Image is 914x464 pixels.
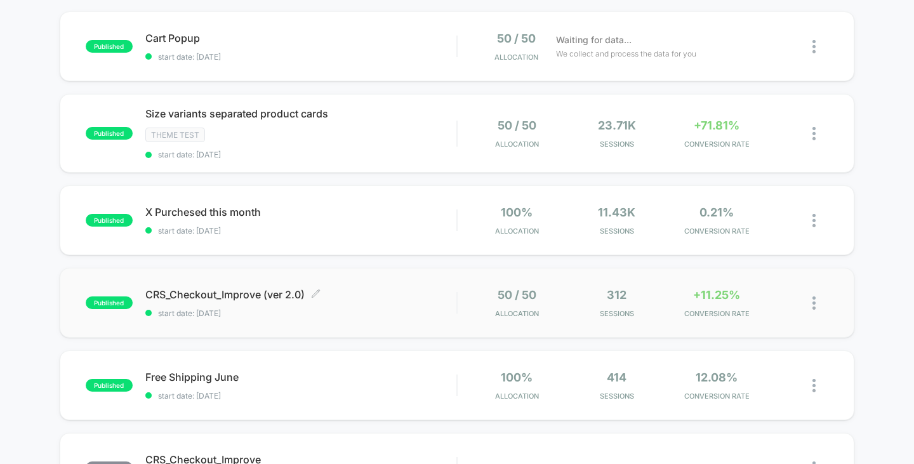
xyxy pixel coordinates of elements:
span: CONVERSION RATE [670,227,764,235]
span: published [86,214,133,227]
span: start date: [DATE] [145,391,457,401]
span: 100% [501,206,533,219]
span: X Purchesed this month [145,206,457,218]
span: published [86,296,133,309]
span: Cart Popup [145,32,457,44]
span: start date: [DATE] [145,226,457,235]
span: start date: [DATE] [145,308,457,318]
span: Sessions [570,392,663,401]
span: +11.25% [693,288,740,302]
span: start date: [DATE] [145,150,457,159]
span: CRS_Checkout_Improve (ver 2.0) [145,288,457,301]
img: close [812,296,816,310]
span: 0.21% [699,206,734,219]
span: 100% [501,371,533,384]
span: 50 / 50 [498,288,536,302]
span: Sessions [570,309,663,318]
span: We collect and process the data for you [556,48,696,60]
span: 11.43k [598,206,635,219]
span: 12.08% [696,371,738,384]
span: published [86,127,133,140]
span: Allocation [495,140,539,149]
span: Allocation [495,392,539,401]
span: Free Shipping June [145,371,457,383]
span: published [86,379,133,392]
span: 414 [607,371,626,384]
span: Allocation [494,53,538,62]
img: close [812,40,816,53]
img: close [812,127,816,140]
span: Sessions [570,227,663,235]
span: Allocation [495,227,539,235]
span: start date: [DATE] [145,52,457,62]
img: close [812,214,816,227]
span: 312 [607,288,626,302]
span: Size variants separated product cards [145,107,457,120]
span: CONVERSION RATE [670,309,764,318]
span: Allocation [495,309,539,318]
span: +71.81% [694,119,739,132]
span: Waiting for data... [556,33,632,47]
span: published [86,40,133,53]
span: 50 / 50 [498,119,536,132]
span: Theme Test [145,128,205,142]
span: Sessions [570,140,663,149]
span: CONVERSION RATE [670,140,764,149]
span: CONVERSION RATE [670,392,764,401]
span: 23.71k [598,119,636,132]
span: 50 / 50 [497,32,536,45]
img: close [812,379,816,392]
